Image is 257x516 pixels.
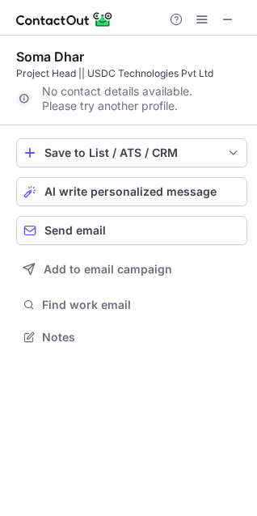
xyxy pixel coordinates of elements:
div: No contact details available. Please try another profile. [16,86,247,112]
span: Find work email [42,298,241,312]
img: ContactOut v5.3.10 [16,10,113,29]
button: AI write personalized message [16,177,247,206]
button: Add to email campaign [16,255,247,284]
span: Notes [42,330,241,345]
span: AI write personalized message [44,185,217,198]
span: Send email [44,224,106,237]
div: Project Head || USDC Technologies Pvt Ltd [16,66,247,81]
button: save-profile-one-click [16,138,247,167]
div: Soma Dhar [16,49,84,65]
div: Save to List / ATS / CRM [44,146,219,159]
button: Notes [16,326,247,349]
button: Send email [16,216,247,245]
button: Find work email [16,294,247,316]
span: Add to email campaign [44,263,172,276]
